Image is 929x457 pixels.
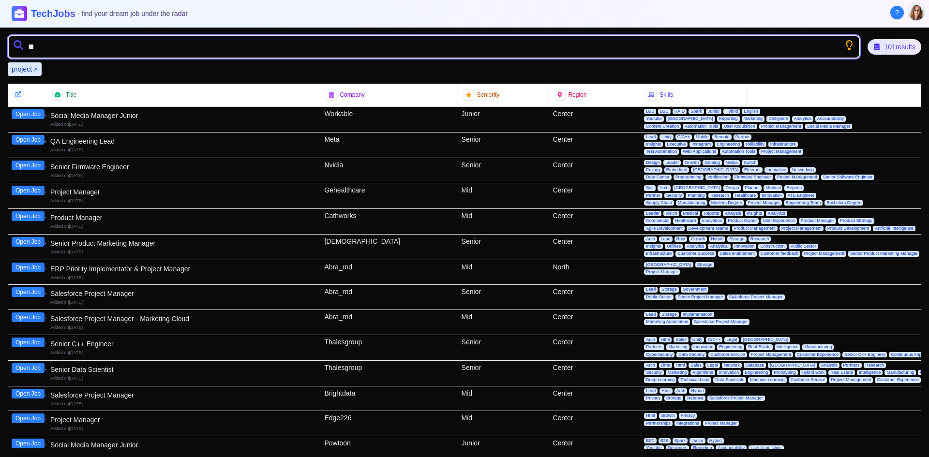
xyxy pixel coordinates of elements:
[799,218,836,223] span: Product Manager
[675,251,716,256] span: Customer Success
[659,388,673,394] span: Html
[458,209,549,234] div: Mid
[723,109,740,114] span: Hybrid
[50,173,316,179] div: Added on [DATE]
[884,370,916,375] span: Manufacturing
[659,413,677,418] span: Growth
[50,365,316,374] div: Senior Data Scientist
[644,413,657,418] span: Html
[320,285,457,310] div: Abra_rnd
[50,299,316,306] div: Added on [DATE]
[679,413,697,418] span: Privacy
[686,193,706,198] span: Planning
[744,142,766,147] span: Reliability
[848,251,920,256] span: Senior Product Marketing Manager
[50,375,316,382] div: Added on [DATE]
[708,244,731,249] span: Analytical
[779,226,824,231] span: Project Management
[644,226,685,231] span: Agile Development
[746,344,773,350] span: Real Estate
[723,211,743,216] span: Analysis
[689,236,707,242] span: Growth
[644,109,656,114] span: B2B
[694,134,711,140] span: Mobile
[824,200,863,206] span: Bachelors Degree
[320,158,457,183] div: Nvidia
[12,135,45,145] button: Open Job
[659,337,672,342] span: Html
[691,344,716,350] span: Innovation
[674,388,688,394] span: Arch
[644,175,672,180] span: Data Center
[644,211,661,216] span: Leader
[821,175,875,180] span: Senior Software Engineer
[685,244,706,249] span: Analytics
[749,445,784,451] span: User Acquisition
[908,4,925,21] button: User menu
[644,287,658,292] span: Lead
[766,211,787,216] span: Analytics
[50,339,316,349] div: Senior C++ Engineer
[681,312,715,317] span: Implementation
[709,200,744,206] span: Masters Degree
[691,167,740,173] span: [GEOGRAPHIC_DATA]
[644,421,673,426] span: Partnerships
[644,388,658,394] span: Lead
[549,310,640,335] div: Center
[764,185,782,191] span: Medical
[706,109,722,114] span: Junior
[727,236,747,242] span: Storage
[12,237,45,247] button: Open Job
[665,142,688,147] span: Executive
[749,352,793,357] span: Project Management
[733,175,773,180] span: Firmware Engineer
[842,352,887,357] span: Senior C++ Engineer
[789,377,827,383] span: Customer Service
[733,193,758,198] span: Healthcare
[722,124,757,129] span: User Acquisition
[875,377,921,383] span: Customer Experience
[659,312,679,317] span: Storage
[320,411,457,436] div: Edge226
[705,363,720,368] span: Legal
[320,310,457,335] div: Abra_rnd
[50,350,316,356] div: Added on [DATE]
[746,200,782,206] span: Project Manager
[644,445,664,451] span: Youtube
[658,109,671,114] span: B2C
[50,238,316,248] div: Senior Product Marketing Manager
[709,236,725,242] span: Hybrid
[12,363,45,373] button: Open Job
[692,319,749,324] span: Salesforce Project Manager
[664,193,684,198] span: Security
[549,411,640,436] div: Center
[34,64,38,74] button: Remove project filter
[760,193,784,198] span: Innovation
[659,438,671,443] span: B2B
[681,287,709,292] span: Government
[689,363,704,368] span: Sales
[802,251,846,256] span: Project Management
[50,289,316,298] div: Salesforce Project Manager
[681,211,700,216] span: Medical
[784,200,823,206] span: Engineering Team
[674,236,688,242] span: Rust
[664,167,689,173] span: Embedded
[685,396,705,401] span: Netanya
[549,361,640,386] div: Center
[695,262,715,267] span: Storage
[674,421,701,426] span: Integrations
[644,116,664,121] span: Youtube
[50,213,316,222] div: Product Manager
[687,226,730,231] span: Development Teams
[676,352,706,357] span: Data Security
[50,162,316,172] div: Senior Firmware Engineer
[659,236,673,242] span: Lead
[802,344,834,350] span: Manufacturing
[320,335,457,360] div: Thalesgroup
[864,363,886,368] span: Research
[717,370,741,375] span: Innovation
[50,314,316,324] div: Salesforce Project Manager - Marketing Cloud
[458,285,549,310] div: Senior
[789,244,818,249] span: Public Sector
